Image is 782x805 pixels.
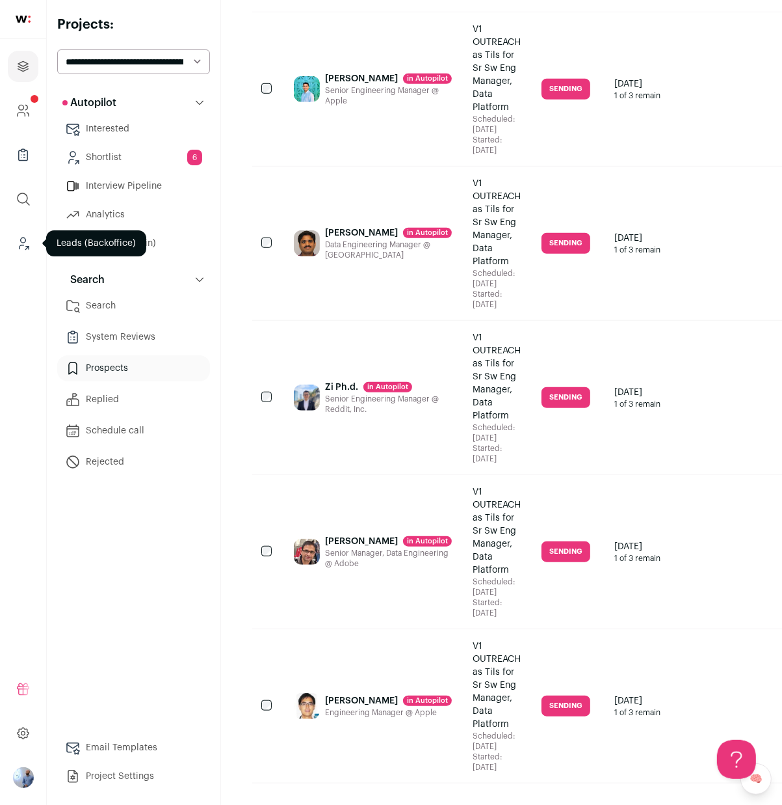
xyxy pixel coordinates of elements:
[614,707,660,718] span: 1 of 3 remain
[473,752,521,772] div: Started: [DATE]
[57,202,210,228] a: Analytics
[57,267,210,293] button: Search
[717,740,756,779] iframe: Help Scout Beacon - Open
[57,355,210,381] a: Prospects
[325,535,452,548] div: [PERSON_NAME]
[325,694,452,707] div: [PERSON_NAME]
[57,173,210,199] a: Interview Pipeline
[13,767,34,788] img: 97332-medium_jpg
[325,85,452,106] div: Senior Engineering Manager @ Apple
[740,763,772,795] a: 🧠
[473,289,521,310] div: Started: [DATE]
[8,228,38,259] a: Leads (Backoffice)
[294,385,320,411] img: 44c8abbef658b37b322555c87f67836d2d9d0308f846eff81f4b65c69433010f.jpg
[473,114,521,135] div: Scheduled: [DATE]
[325,707,452,718] div: Engineering Manager @ Apple
[541,79,590,100] span: Sending
[57,763,210,789] a: Project Settings
[57,90,210,116] button: Autopilot
[614,245,660,255] span: 1 of 3 remain
[187,150,202,165] span: 6
[473,177,521,268] div: V1 OUTREACH as Tils for Sr Sw Eng Manager, Data Platform
[473,640,521,731] div: V1 OUTREACH as Tils for Sr Sw Eng Manager, Data Platform
[473,23,521,114] div: V1 OUTREACH as Tils for Sr Sw Eng Manager, Data Platform
[614,399,660,409] span: 1 of 3 remain
[325,226,452,239] div: [PERSON_NAME]
[62,272,105,288] p: Search
[57,449,210,475] a: Rejected
[473,135,521,156] div: Started: [DATE]
[294,230,320,256] img: a040a03aeb43c696e894d2d3c5d6bd921b8b26d30f643a421bfd0b6ca343fa46.jpg
[403,228,452,238] div: in Autopilot
[541,696,590,716] span: Sending
[57,418,210,444] a: Schedule call
[541,541,590,562] span: Sending
[325,72,452,85] div: [PERSON_NAME]
[614,553,660,564] span: 1 of 3 remain
[541,233,590,254] span: Sending
[8,139,38,171] a: Company Lists
[57,324,210,350] a: System Reviews
[57,116,210,142] a: Interested
[614,90,660,101] span: 1 of 3 remain
[62,95,116,111] p: Autopilot
[403,696,452,706] div: in Autopilot
[403,536,452,547] div: in Autopilot
[46,230,146,256] div: Leads (Backoffice)
[8,51,38,82] a: Projects
[473,331,521,422] div: V1 OUTREACH as Tils for Sr Sw Eng Manager, Data Platform
[614,77,660,90] span: [DATE]
[325,548,452,569] div: Senior Manager, Data Engineering @ Adobe
[473,422,521,443] div: Scheduled: [DATE]
[57,293,210,319] a: Search
[541,387,590,408] span: Sending
[403,74,452,84] div: in Autopilot
[294,539,320,565] img: 8ee329e2e822c06ce7c562ebc4bf4356ee9fd759665025d96a465acec8e71d2b.jpg
[473,731,521,752] div: Scheduled: [DATE]
[614,540,660,553] span: [DATE]
[57,387,210,413] a: Replied
[325,394,452,415] div: Senior Engineering Manager @ Reddit, Inc.
[8,95,38,126] a: Company and ATS Settings
[57,735,210,761] a: Email Templates
[294,76,320,102] img: 0032c9c1bc41f7f0a3ccfa6e81da7d8ad0cb3511ad2e2172aef060b113b67391.jpg
[16,16,31,23] img: wellfound-shorthand-0d5821cbd27db2630d0214b213865d53afaa358527fdda9d0ea32b1df1b89c2c.svg
[473,597,521,618] div: Started: [DATE]
[325,381,452,394] div: Zi Ph.d.
[57,144,210,171] a: Shortlist6
[614,386,660,399] span: [DATE]
[614,232,660,245] span: [DATE]
[614,694,660,707] span: [DATE]
[325,239,452,260] div: Data Engineering Manager @ [GEOGRAPHIC_DATA]
[473,485,521,577] div: V1 OUTREACH as Tils for Sr Sw Eng Manager, Data Platform
[473,577,521,597] div: Scheduled: [DATE]
[294,693,320,719] img: 608c1e6a73f9c478ec08b136fe35794f2b095484c21ad95569454006bb8bf8dd
[57,16,210,34] h2: Projects:
[473,268,521,289] div: Scheduled: [DATE]
[363,382,412,392] div: in Autopilot
[13,767,34,788] button: Open dropdown
[473,443,521,464] div: Started: [DATE]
